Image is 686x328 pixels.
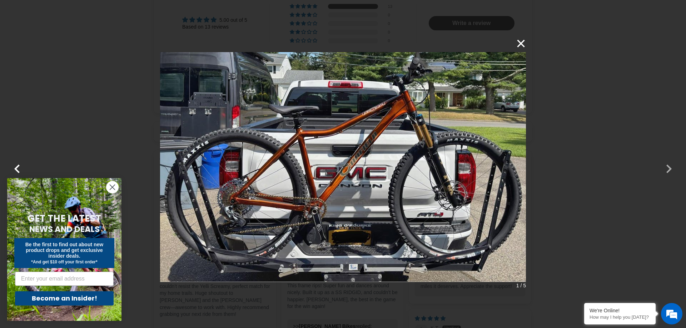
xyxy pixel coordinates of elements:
span: GET THE LATEST [28,212,101,225]
button: × [509,35,526,52]
textarea: Type your message and hit 'Enter' [4,195,136,220]
img: d_696896380_company_1647369064580_696896380 [23,36,41,54]
div: Minimize live chat window [117,4,134,21]
div: We're Online! [590,308,650,313]
button: Close dialog [106,181,119,193]
span: We're online! [41,90,99,162]
button: Become an Insider! [15,291,114,306]
div: Chat with us now [48,40,131,49]
span: NEWS AND DEALS [29,223,100,235]
input: Enter your email address [15,272,114,286]
button: Previous (Left arrow key) [9,156,26,173]
span: Be the first to find out about new product drops and get exclusive insider deals. [25,242,104,259]
div: Navigation go back [8,39,19,50]
img: User picture [160,35,526,293]
span: 1 / 5 [516,281,526,291]
span: *And get $10 off your first order* [31,259,97,264]
p: How may I help you today? [590,314,650,320]
button: Next (Right arrow key) [660,156,677,173]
